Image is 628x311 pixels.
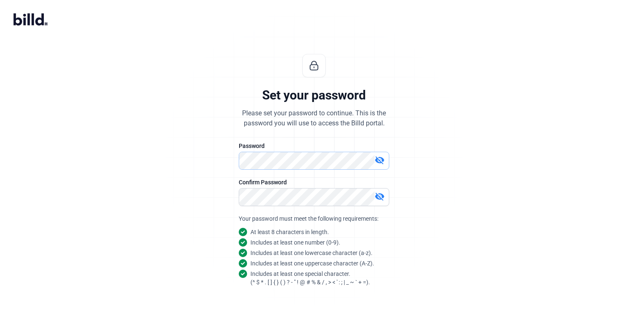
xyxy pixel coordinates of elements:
div: Confirm Password [239,178,389,186]
snap: Includes at least one uppercase character (A-Z). [250,259,374,268]
snap: Includes at least one number (0-9). [250,238,340,247]
div: Password [239,142,389,150]
mat-icon: visibility_off [375,155,385,165]
snap: Includes at least one lowercase character (a-z). [250,249,373,257]
snap: Includes at least one special character. (^ $ * . [ ] { } ( ) ? - " ! @ # % & / , > < ' : ; | _ ~... [250,270,370,286]
div: Set your password [262,87,366,103]
mat-icon: visibility_off [375,191,385,201]
div: Your password must meet the following requirements: [239,214,389,223]
snap: At least 8 characters in length. [250,228,329,236]
div: Please set your password to continue. This is the password you will use to access the Billd portal. [242,108,386,128]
